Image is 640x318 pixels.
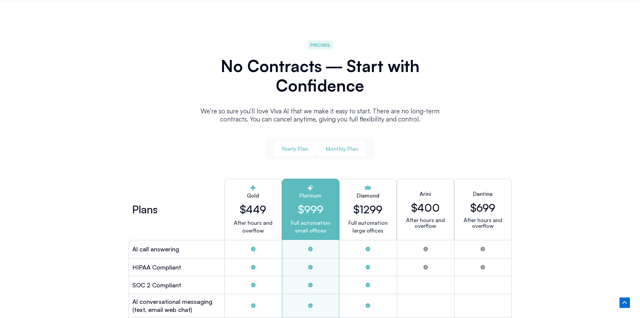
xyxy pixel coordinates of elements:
h2: SOC 2 Compliant [132,281,181,289]
span: Yearly Plan [282,145,308,152]
h2: No Contracts ― Start with Confidence [193,56,448,95]
p: After hours and overflow [460,217,506,229]
p: We’re so sure you’ll love Viva Al that we make it easy to start. There are no long-term contracts... [193,107,448,123]
h2: $449 [230,203,276,216]
h2: $1299 [353,203,382,216]
h2: Diamond [357,191,379,200]
h2: $699 [470,201,495,214]
span: PRICING [310,41,330,49]
h2: $400 [411,201,440,214]
span: Monthly Plan [326,145,358,152]
h2: $999 [288,203,334,216]
h2: Al call answering [132,245,179,253]
p: Full automation large offices [348,219,388,235]
p: Full automation small offices [288,219,334,235]
h2: Al conversational messaging (text, email web chat) [132,297,221,314]
h2: Dentina [473,190,493,198]
h2: Plans [132,205,158,213]
p: After hours and overflow [230,219,276,235]
h2: Platinum [288,191,334,200]
h2: Arini [420,190,431,198]
p: After hours and overflow [402,217,449,229]
h2: Gold [230,191,276,200]
h2: HIPAA Compliant [132,263,181,271]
